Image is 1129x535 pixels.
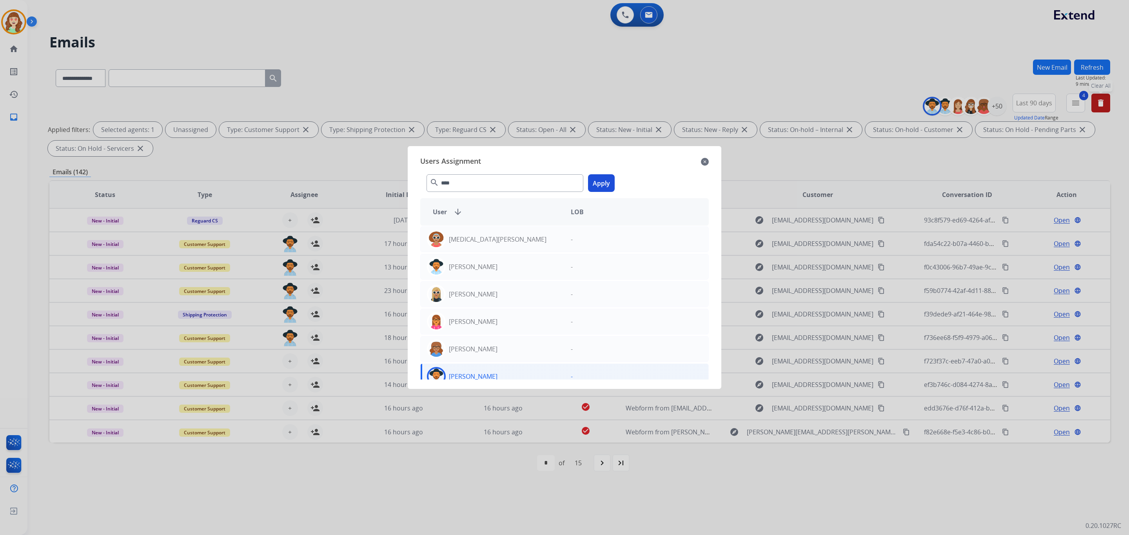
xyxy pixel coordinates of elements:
[571,289,573,299] p: -
[701,157,709,166] mat-icon: close
[588,174,615,192] button: Apply
[571,235,573,244] p: -
[427,207,564,217] div: User
[420,155,481,168] span: Users Assignment
[449,317,497,326] p: [PERSON_NAME]
[571,207,584,217] span: LOB
[571,262,573,271] p: -
[571,372,573,381] p: -
[449,372,497,381] p: [PERSON_NAME]
[571,344,573,354] p: -
[430,178,439,187] mat-icon: search
[449,289,497,299] p: [PERSON_NAME]
[571,317,573,326] p: -
[449,262,497,271] p: [PERSON_NAME]
[449,344,497,354] p: [PERSON_NAME]
[449,235,546,244] p: [MEDICAL_DATA][PERSON_NAME]
[453,207,463,217] mat-icon: arrow_downward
